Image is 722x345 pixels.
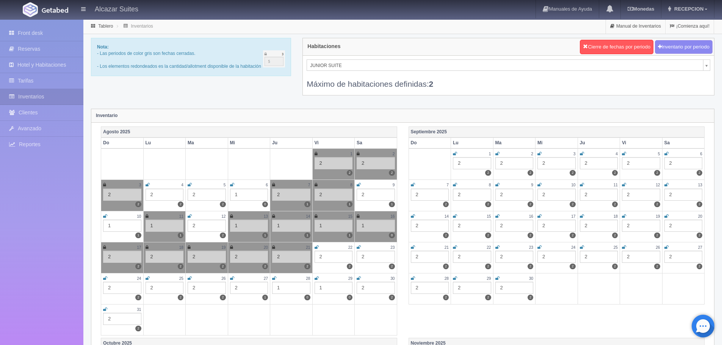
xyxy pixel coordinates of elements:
[188,220,226,232] div: 2
[529,276,533,281] small: 30
[178,264,183,269] label: 2
[143,137,186,148] th: Lu
[307,44,340,49] h4: Habitaciones
[698,245,702,250] small: 27
[571,183,575,187] small: 10
[272,189,310,201] div: 2
[580,251,618,263] div: 2
[357,220,395,232] div: 1
[262,233,268,238] label: 1
[620,137,662,148] th: Vi
[348,214,352,219] small: 15
[350,183,352,187] small: 8
[446,183,449,187] small: 7
[264,245,268,250] small: 20
[570,201,575,207] label: 2
[571,214,575,219] small: 17
[697,170,702,176] label: 2
[393,183,395,187] small: 9
[622,189,660,201] div: 2
[664,157,703,169] div: 2
[262,295,268,300] label: 1
[304,264,310,269] label: 2
[622,157,660,169] div: 2
[531,183,533,187] small: 9
[103,282,141,294] div: 2
[453,220,491,232] div: 2
[614,183,618,187] small: 11
[146,282,184,294] div: 2
[389,264,395,269] label: 2
[186,137,228,148] th: Ma
[221,245,226,250] small: 19
[580,40,653,54] button: Cierre de fechas por periodo
[272,220,310,232] div: 1
[389,170,395,176] label: 2
[580,220,618,232] div: 2
[103,220,141,232] div: 1
[224,183,226,187] small: 5
[528,233,533,238] label: 2
[178,233,183,238] label: 1
[96,113,117,118] strong: Inventario
[178,295,183,300] label: 2
[272,251,310,263] div: 2
[304,295,310,300] label: 0
[312,137,355,148] th: Vi
[612,170,618,176] label: 2
[664,251,703,263] div: 2
[348,276,352,281] small: 29
[411,220,449,232] div: 2
[135,295,141,300] label: 2
[137,214,141,219] small: 10
[445,245,449,250] small: 21
[443,201,449,207] label: 2
[489,183,491,187] small: 8
[262,264,268,269] label: 2
[221,276,226,281] small: 26
[181,183,183,187] small: 4
[578,137,620,148] th: Ju
[347,295,352,300] label: 0
[131,23,153,29] a: Inventarios
[580,157,618,169] div: 2
[529,245,533,250] small: 23
[528,295,533,300] label: 2
[612,264,618,269] label: 2
[570,233,575,238] label: 2
[146,251,184,263] div: 2
[411,282,449,294] div: 2
[135,264,141,269] label: 2
[662,137,705,148] th: Sa
[389,201,395,207] label: 1
[485,264,491,269] label: 2
[308,183,310,187] small: 7
[393,152,395,156] small: 2
[91,38,291,76] div: - Las periodos de color gris son fechas cerradas. - Los elementos redondeados es la cantidad/allo...
[310,60,700,71] span: JUNIOR SUITE
[355,137,397,148] th: Sa
[453,157,491,169] div: 2
[221,214,226,219] small: 12
[612,233,618,238] label: 2
[672,6,703,12] span: RECEPCION
[306,276,310,281] small: 28
[656,245,660,250] small: 26
[230,282,268,294] div: 2
[389,295,395,300] label: 2
[357,157,395,169] div: 2
[272,282,310,294] div: 1
[445,276,449,281] small: 28
[262,201,268,207] label: 0
[188,251,226,263] div: 2
[489,152,491,156] small: 1
[306,214,310,219] small: 14
[411,189,449,201] div: 2
[664,189,703,201] div: 2
[135,201,141,207] label: 2
[389,233,395,238] label: 0
[698,183,702,187] small: 13
[495,282,534,294] div: 2
[443,233,449,238] label: 2
[135,326,141,331] label: 2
